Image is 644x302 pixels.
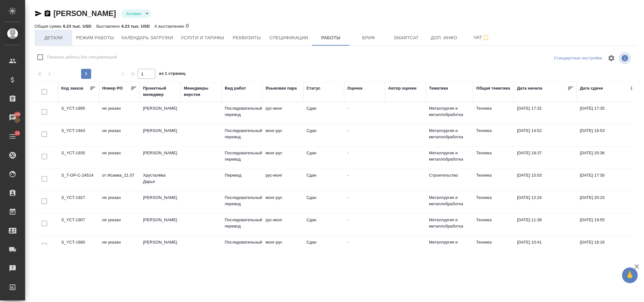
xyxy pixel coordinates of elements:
[63,24,91,29] p: 6.23 тыс. USD
[303,124,344,146] td: Сдан
[429,128,470,140] p: Металлургия и металлобработка
[262,169,303,191] td: рус-монг
[225,195,259,207] p: Последовательный перевод
[269,34,308,42] span: Спецификации
[619,52,632,64] span: Посмотреть информацию
[38,34,69,42] span: Детали
[76,34,114,42] span: Режим работы
[99,169,140,191] td: от Исаева_21.07
[58,236,99,258] td: S_YCT-1880
[143,85,178,98] div: Проектный менеджер
[140,214,181,236] td: [PERSON_NAME]
[473,191,514,213] td: Техника
[122,34,173,42] span: Календарь загрузки
[225,150,259,162] p: Последовательный перевод
[577,147,640,169] td: [DATE] 20:36
[347,85,362,91] div: Оценка
[58,124,99,146] td: S_YCT-1943
[225,85,246,91] div: Вид работ
[514,214,577,236] td: [DATE] 11:38
[140,124,181,146] td: [PERSON_NAME]
[53,9,116,18] a: [PERSON_NAME]
[429,195,470,207] p: Металлургия и металлобработка
[429,217,470,229] p: Металлургия и металлобработка
[140,191,181,213] td: [PERSON_NAME]
[625,269,635,282] span: 🙏
[58,102,99,124] td: S_YCT-1995
[2,110,24,125] a: 100
[159,70,185,79] span: из 1 страниц
[303,236,344,258] td: Сдан
[316,34,346,42] span: Работы
[347,240,349,244] a: -
[140,236,181,258] td: [PERSON_NAME]
[99,147,140,169] td: не указан
[10,111,25,118] span: 100
[514,102,577,124] td: [DATE] 17:32
[102,85,123,91] div: Номер PO
[473,214,514,236] td: Техника
[514,169,577,191] td: [DATE] 15:03
[262,191,303,213] td: монг-рус
[303,191,344,213] td: Сдан
[577,191,640,213] td: [DATE] 20:23
[577,124,640,146] td: [DATE] 18:53
[35,24,63,29] p: Общая сумма
[429,150,470,162] p: Металлургия и металлобработка
[155,22,189,30] div: 0
[347,217,349,222] a: -
[58,169,99,191] td: S_T-OP-C-24514
[429,85,448,91] div: Тематика
[121,24,150,29] p: 6.23 тыс. USD
[124,11,143,16] button: Активен
[347,195,349,200] a: -
[577,169,640,191] td: [DATE] 17:30
[58,191,99,213] td: S_YCT-1927
[121,9,151,18] div: Активен
[354,34,384,42] span: Бриф
[514,191,577,213] td: [DATE] 12:24
[58,147,99,169] td: S_YCT-1935
[96,24,122,29] p: Выставлено
[473,147,514,169] td: Техника
[262,124,303,146] td: монг-рус
[429,239,470,252] p: Металлургия и металлобработка
[225,128,259,140] p: Последовательный перевод
[99,102,140,124] td: не указан
[225,172,259,178] p: Перевод
[306,85,321,91] div: Статус
[429,34,459,42] span: Доп. инфо
[232,34,262,42] span: Реквизиты
[181,34,224,42] span: Услуги и тарифы
[473,124,514,146] td: Техника
[347,151,349,155] a: -
[58,214,99,236] td: S_YCT-1907
[388,85,416,91] div: Автор оценки
[225,217,259,229] p: Последовательный перевод
[225,105,259,118] p: Последовательный перевод
[11,130,23,136] span: 15
[347,106,349,111] a: -
[303,214,344,236] td: Сдан
[99,124,140,146] td: не указан
[225,239,259,252] p: Последовательный перевод
[262,147,303,169] td: монг-рус
[99,214,140,236] td: не указан
[99,191,140,213] td: не указан
[303,169,344,191] td: Сдан
[140,102,181,124] td: [PERSON_NAME]
[47,54,117,60] span: Показать работы без спецификаций
[604,51,619,66] span: Настроить таблицу
[552,53,604,63] div: split button
[262,236,303,258] td: монг-рус
[429,172,470,178] p: Строительство
[35,10,42,17] button: Скопировать ссылку для ЯМессенджера
[347,128,349,133] a: -
[514,236,577,258] td: [DATE] 10:41
[303,147,344,169] td: Сдан
[391,34,421,42] span: Smartcat
[140,147,181,169] td: [PERSON_NAME]
[580,85,603,91] div: Дата сдачи
[473,236,514,258] td: Техника
[429,105,470,118] p: Металлургия и металлобработка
